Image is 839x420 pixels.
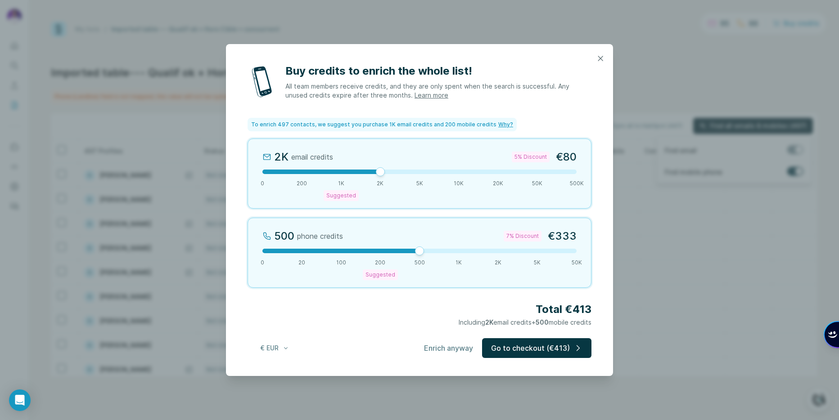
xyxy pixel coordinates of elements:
div: 500 [274,229,294,243]
span: 200 [375,259,385,267]
span: email credits [291,152,333,162]
span: Why? [498,121,513,128]
div: Open Intercom Messenger [9,389,31,411]
span: 200 [297,179,307,188]
span: 2K [377,179,383,188]
span: 5K [534,259,541,267]
span: 50K [532,179,542,188]
span: Enrich anyway [424,343,473,353]
div: 7% Discount [504,231,541,241]
span: phone credits [297,231,343,241]
div: 2K [274,150,289,164]
button: Enrich anyway [415,338,482,358]
span: 100 [336,259,346,267]
button: € EUR [254,340,296,356]
span: 2K [485,318,493,326]
span: 500 [415,259,425,267]
h2: Total €413 [248,302,591,317]
button: Go to checkout (€413) [482,338,591,358]
span: 500 [536,318,549,326]
span: 50K [572,259,582,267]
span: Including email credits + mobile credits [459,318,591,326]
div: 5% Discount [512,152,550,162]
span: €333 [548,229,577,243]
span: 500K [570,179,584,188]
p: All team members receive credits, and they are only spent when the search is successful. Any unus... [285,82,591,100]
div: Suggested [363,269,398,280]
a: Learn more [415,91,448,99]
span: 1K [456,259,462,267]
span: 1K [338,179,344,188]
span: 0 [261,259,264,267]
span: 20K [493,179,503,188]
span: €80 [556,150,577,164]
span: 0 [261,179,264,188]
div: Suggested [324,190,359,201]
span: 2K [495,259,501,267]
span: 20 [298,259,305,267]
img: mobile-phone [248,64,276,100]
span: To enrich 497 contacts, we suggest you purchase 1K email credits and 200 mobile credits [251,121,496,129]
span: 10K [454,179,464,188]
span: 5K [416,179,423,188]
